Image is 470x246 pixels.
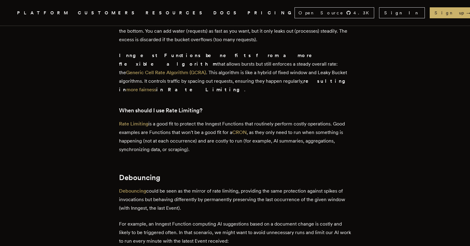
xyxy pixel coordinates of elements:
[17,9,70,17] button: PLATFORM
[119,121,148,127] a: Rate Limiting
[119,188,146,194] a: Debouncing
[232,129,247,135] a: CRON
[119,51,351,94] p: that allows bursts but still enforces a steady overall rate: the . This algorithm is like a hybri...
[119,106,351,115] h3: When should I use Rate Limiting?
[78,9,138,17] a: CUSTOMERS
[119,52,320,67] strong: Inngest Functions benefits from a more flexible algorithm
[119,173,351,182] h2: Debouncing
[213,9,240,17] a: DOCS
[119,187,351,212] p: could be seen as the mirror of rate limiting, providing the same protection against spikes of inv...
[119,78,350,92] strong: resulting in in Rate Limiting
[248,9,295,17] a: PRICING
[353,10,373,16] span: 4.3 K
[119,18,351,44] p: Public APIs like rely on the . Picture a bucket with a small hole at the bottom. You can add wate...
[119,120,351,154] p: is a good fit to protect the Inngest Functions that routinely perform costly operations. Good exa...
[379,7,425,18] a: Sign In
[146,9,206,17] button: RESOURCES
[126,87,156,92] a: more fairness
[119,220,351,245] p: For example, an Inngest Function computing AI suggestions based on a document change is costly an...
[298,10,344,16] span: Open Source
[126,70,206,75] a: Generic Cell Rate Algorithm (GCRA)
